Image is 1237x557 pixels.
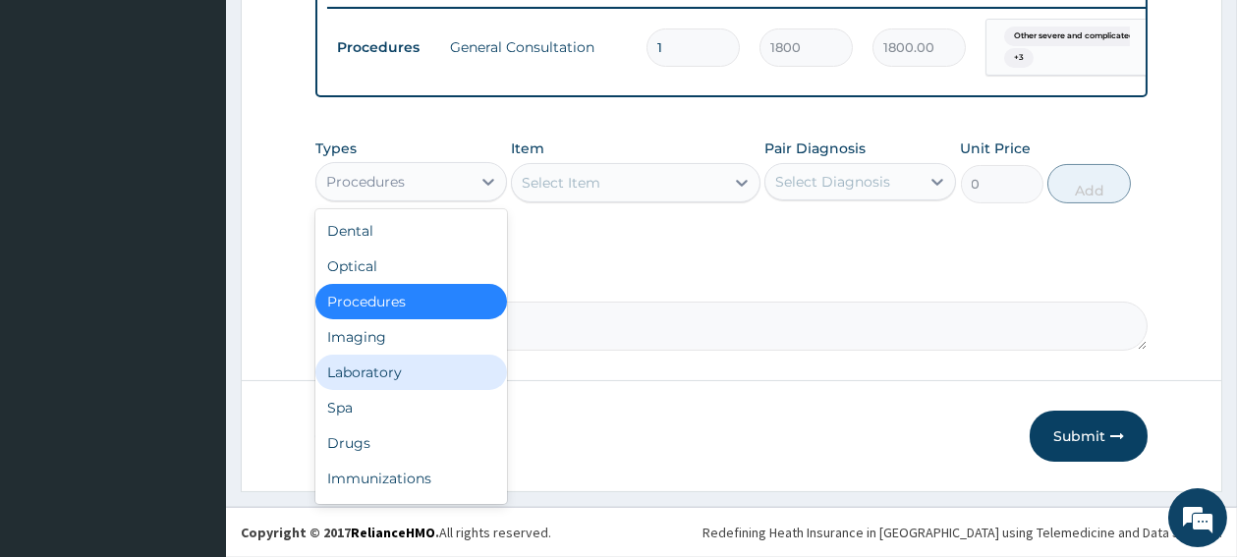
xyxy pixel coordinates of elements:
textarea: Type your message and hit 'Enter' [10,359,374,427]
div: Redefining Heath Insurance in [GEOGRAPHIC_DATA] using Telemedicine and Data Science! [703,523,1222,542]
label: Pair Diagnosis [764,139,866,158]
div: Procedures [315,284,507,319]
div: Imaging [315,319,507,355]
span: Other severe and complicated P... [1004,27,1158,46]
a: RelianceHMO [351,524,435,541]
div: Chat with us now [102,110,330,136]
strong: Copyright © 2017 . [241,524,439,541]
label: Comment [315,274,1148,291]
div: Laboratory [315,355,507,390]
label: Types [315,140,357,157]
div: Spa [315,390,507,425]
div: Select Item [522,173,600,193]
div: Select Diagnosis [775,172,890,192]
label: Item [511,139,544,158]
button: Add [1047,164,1131,203]
div: Immunizations [315,461,507,496]
span: + 3 [1004,48,1034,68]
span: We're online! [114,158,271,357]
label: Unit Price [961,139,1032,158]
td: General Consultation [440,28,637,67]
div: Optical [315,249,507,284]
div: Procedures [326,172,405,192]
div: Dental [315,213,507,249]
div: Others [315,496,507,531]
footer: All rights reserved. [226,507,1237,557]
div: Minimize live chat window [322,10,369,57]
button: Submit [1030,411,1148,462]
div: Drugs [315,425,507,461]
img: d_794563401_company_1708531726252_794563401 [36,98,80,147]
td: Procedures [327,29,440,66]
